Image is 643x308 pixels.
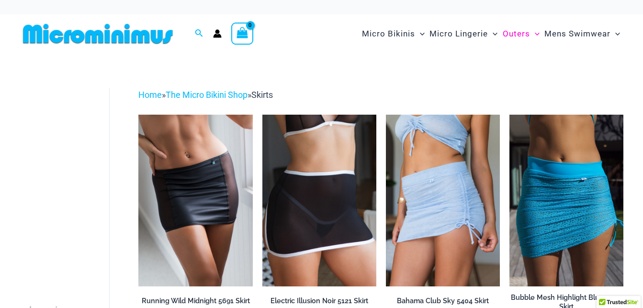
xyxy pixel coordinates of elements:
[509,115,623,286] a: Bubble Mesh Highlight Blue 5404 Skirt 02Bubble Mesh Highlight Blue 309 Tri Top 5404 Skirt 05Bubbl...
[542,19,622,48] a: Mens SwimwearMenu ToggleMenu Toggle
[138,90,273,100] span: » »
[415,22,425,46] span: Menu Toggle
[509,115,623,286] img: Bubble Mesh Highlight Blue 5404 Skirt 02
[262,296,376,306] h2: Electric Illusion Noir 5121 Skirt
[213,29,222,38] a: Account icon link
[427,19,500,48] a: Micro LingerieMenu ToggleMenu Toggle
[19,23,177,45] img: MM SHOP LOGO FLAT
[503,22,530,46] span: Outers
[262,115,376,286] a: Electric Illusion Noir Skirt 02Electric Illusion Noir 1521 Bra 611 Micro 5121 Skirt 01Electric Il...
[251,90,273,100] span: Skirts
[262,115,376,286] img: Electric Illusion Noir Skirt 02
[138,115,252,286] img: Running Wild Midnight 5691 Skirt
[138,296,252,306] h2: Running Wild Midnight 5691 Skirt
[544,22,610,46] span: Mens Swimwear
[386,115,500,286] a: Bahama Club Sky 9170 Crop Top 5404 Skirt 07Bahama Club Sky 9170 Crop Top 5404 Skirt 10Bahama Club...
[24,80,110,272] iframe: TrustedSite Certified
[429,22,488,46] span: Micro Lingerie
[360,19,427,48] a: Micro BikinisMenu ToggleMenu Toggle
[530,22,540,46] span: Menu Toggle
[362,22,415,46] span: Micro Bikinis
[195,28,203,40] a: Search icon link
[500,19,542,48] a: OutersMenu ToggleMenu Toggle
[488,22,497,46] span: Menu Toggle
[358,18,624,50] nav: Site Navigation
[610,22,620,46] span: Menu Toggle
[138,90,162,100] a: Home
[138,115,252,286] a: Running Wild Midnight 5691 SkirtRunning Wild Midnight 1052 Top 5691 Skirt 06Running Wild Midnight...
[386,296,500,306] h2: Bahama Club Sky 5404 Skirt
[386,115,500,286] img: Bahama Club Sky 9170 Crop Top 5404 Skirt 07
[231,23,253,45] a: View Shopping Cart, empty
[166,90,248,100] a: The Micro Bikini Shop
